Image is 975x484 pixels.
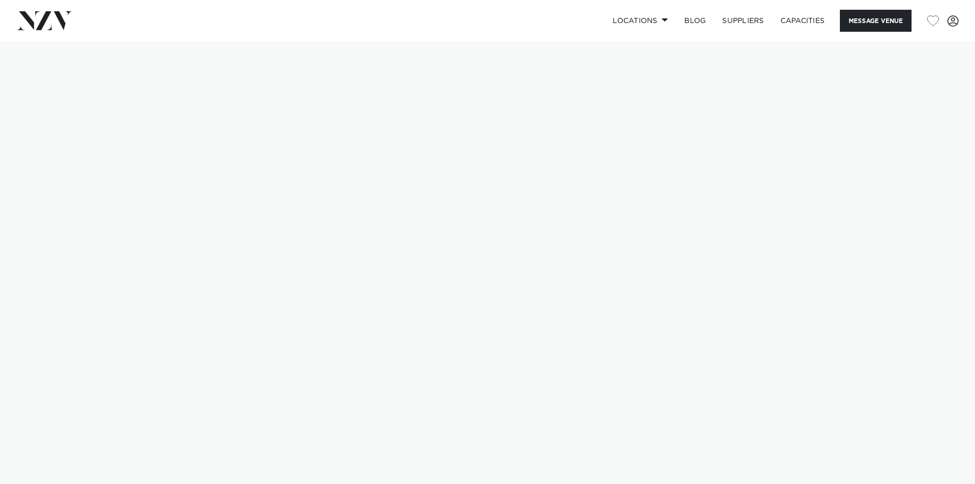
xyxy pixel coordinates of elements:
button: Message Venue [840,10,912,32]
a: Capacities [772,10,833,32]
a: BLOG [676,10,714,32]
img: nzv-logo.png [16,11,72,30]
a: Locations [604,10,676,32]
a: SUPPLIERS [714,10,772,32]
